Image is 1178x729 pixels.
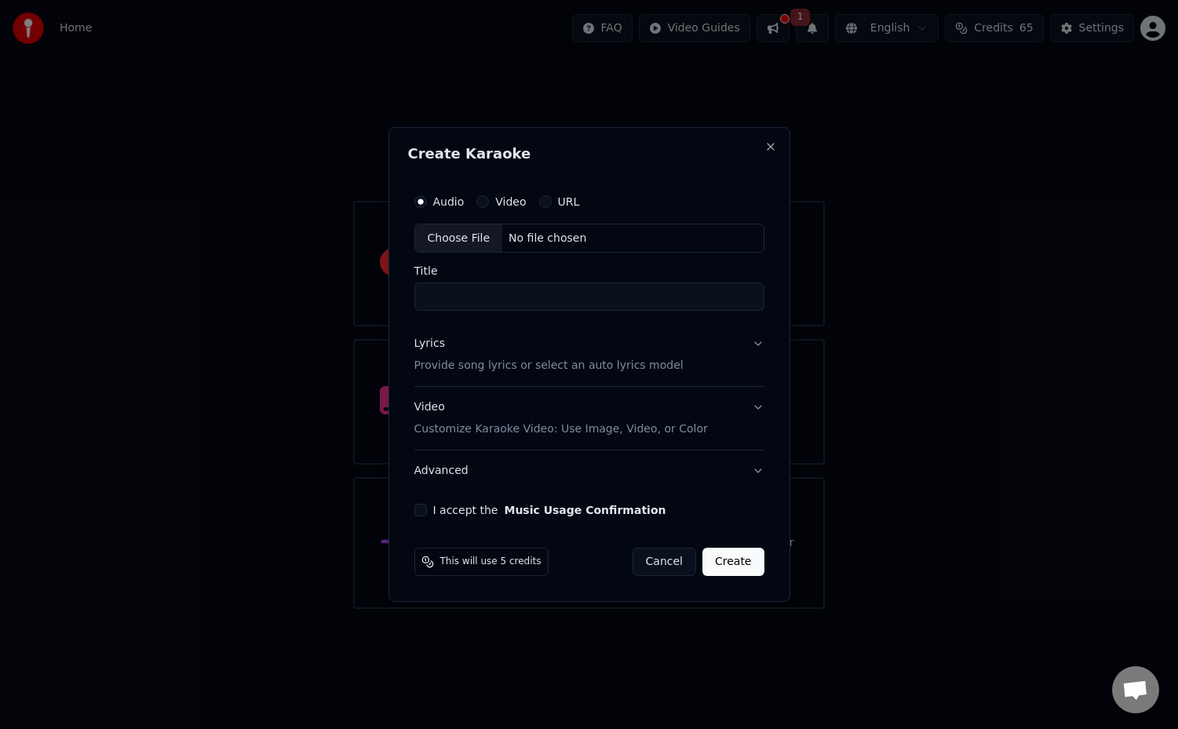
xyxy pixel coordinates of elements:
p: Customize Karaoke Video: Use Image, Video, or Color [414,421,708,437]
span: This will use 5 credits [440,556,542,568]
button: Advanced [414,450,764,491]
label: I accept the [433,505,666,516]
p: Provide song lyrics or select an auto lyrics model [414,359,684,374]
label: URL [558,196,580,207]
div: No file chosen [502,231,593,246]
label: Audio [433,196,465,207]
h2: Create Karaoke [408,147,771,161]
label: Title [414,266,764,277]
div: Video [414,400,708,438]
button: Create [702,548,764,576]
button: Cancel [633,548,696,576]
div: Choose File [415,224,503,253]
label: Video [495,196,526,207]
button: LyricsProvide song lyrics or select an auto lyrics model [414,324,764,387]
div: Lyrics [414,337,445,352]
button: I accept the [504,505,666,516]
button: VideoCustomize Karaoke Video: Use Image, Video, or Color [414,388,764,450]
